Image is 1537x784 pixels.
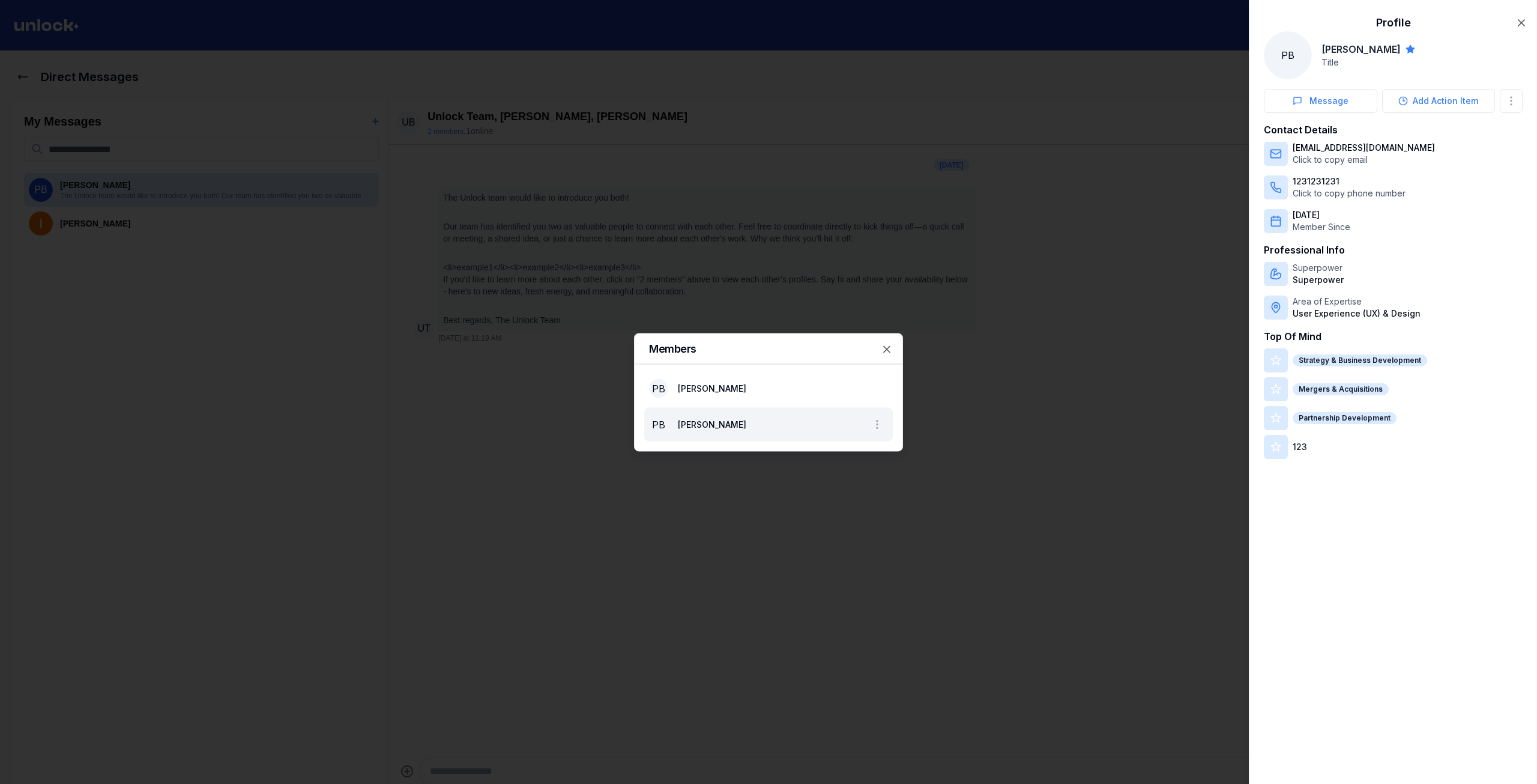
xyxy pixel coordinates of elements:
[1264,89,1377,113] button: Message
[1293,209,1350,221] p: [DATE]
[1293,175,1406,187] p: 1231231231
[1264,243,1523,257] h3: Professional Info
[1293,274,1344,286] p: Superpower
[1264,31,1312,79] span: PB
[1321,42,1401,56] h2: [PERSON_NAME]
[1293,354,1427,366] div: Strategy & Business Development
[1293,296,1421,308] p: Area of Expertise
[1293,383,1389,395] div: Mergers & Acquisitions
[1293,154,1435,166] p: Click to copy email
[1293,441,1307,453] p: 123
[1293,221,1350,233] p: Member Since
[1264,123,1523,137] h3: Contact Details
[1293,187,1406,199] p: Click to copy phone number
[1321,56,1415,68] p: Title
[1293,262,1344,274] p: Superpower
[1264,14,1523,31] h2: Profile
[1293,412,1397,424] div: Partnership Development
[1382,89,1496,113] button: Add Action Item
[1293,308,1421,320] p: User Experience (UX) & Design
[1293,142,1435,154] p: [EMAIL_ADDRESS][DOMAIN_NAME]
[1264,329,1523,344] h3: Top Of Mind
